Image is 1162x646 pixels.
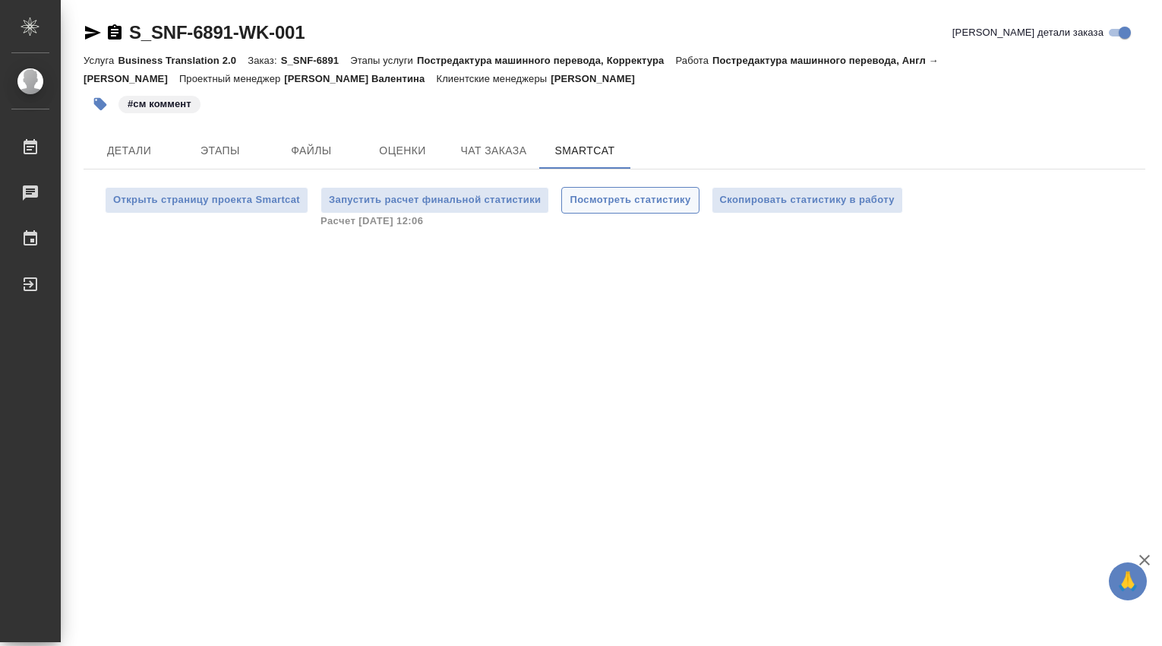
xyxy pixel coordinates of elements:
[106,24,124,42] button: Скопировать ссылку
[350,55,417,66] p: Этапы услуги
[457,141,530,160] span: Чат заказа
[548,141,621,160] span: SmartCat
[329,192,541,209] span: Запустить расчет финальной статистики
[117,97,202,109] span: см коммент
[84,24,102,42] button: Скопировать ссылку для ЯМессенджера
[561,187,699,214] button: Посмотреть статистику
[320,187,549,214] button: Запустить расчет финальной статистики
[712,187,903,214] button: Скопировать статистику в работу
[93,141,166,160] span: Детали
[570,192,690,209] span: Посмотреть статистику
[113,192,300,209] span: Открыть страницу проекта Smartcat
[84,87,117,121] button: Добавить тэг
[366,141,439,160] span: Оценки
[675,55,712,66] p: Работа
[720,192,895,209] span: Скопировать статистику в работу
[129,22,305,43] a: S_SNF-6891-WK-001
[284,73,436,84] p: [PERSON_NAME] Валентина
[417,55,675,66] p: Постредактура машинного перевода, Корректура
[551,73,646,84] p: [PERSON_NAME]
[84,55,118,66] p: Услуга
[436,73,551,84] p: Клиентские менеджеры
[1115,565,1141,597] span: 🙏
[952,25,1104,40] span: [PERSON_NAME] детали заказа
[105,187,308,214] button: Открыть страницу проекта Smartcat
[320,214,549,229] span: Расчет [DATE] 12:06
[275,141,348,160] span: Файлы
[184,141,257,160] span: Этапы
[281,55,351,66] p: S_SNF-6891
[1109,562,1147,600] button: 🙏
[248,55,280,66] p: Заказ:
[179,73,284,84] p: Проектный менеджер
[118,55,248,66] p: Business Translation 2.0
[128,97,191,112] p: #см коммент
